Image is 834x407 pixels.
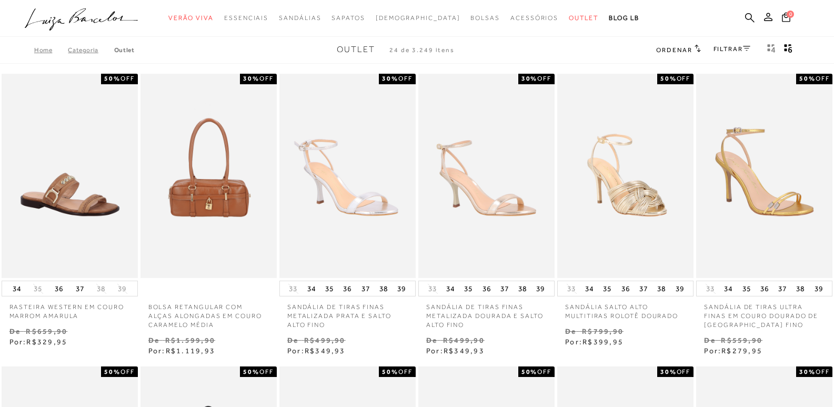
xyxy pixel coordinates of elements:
[721,336,762,344] small: R$559,90
[533,281,548,296] button: 39
[793,281,808,296] button: 38
[34,46,68,54] a: Home
[677,368,691,375] span: OFF
[537,75,551,82] span: OFF
[443,336,485,344] small: R$499,90
[739,281,754,296] button: 35
[677,75,691,82] span: OFF
[714,45,750,53] a: FILTRAR
[565,327,576,335] small: De
[398,75,413,82] span: OFF
[340,281,355,296] button: 36
[564,284,579,294] button: 33
[443,281,458,296] button: 34
[697,75,831,277] a: SANDÁLIA DE TIRAS ULTRA FINAS EM COURO DOURADO DE SALTO ALTO FINO SANDÁLIA DE TIRAS ULTRA FINAS E...
[287,336,298,344] small: De
[703,284,718,294] button: 33
[104,368,120,375] strong: 50%
[470,8,500,28] a: noSubCategoriesText
[757,281,772,296] button: 36
[2,296,138,321] a: RASTEIRA WESTERN EM COURO MARROM AMARULA
[636,281,651,296] button: 37
[3,75,137,277] img: RASTEIRA WESTERN EM COURO MARROM AMARULA
[781,43,796,57] button: gridText6Desc
[582,327,624,335] small: R$799,90
[582,281,597,296] button: 34
[305,346,346,355] span: R$349,93
[259,368,274,375] span: OFF
[166,346,215,355] span: R$1.119,93
[9,337,68,346] span: Por:
[224,8,268,28] a: noSubCategoriesText
[510,8,558,28] a: noSubCategoriesText
[120,368,135,375] span: OFF
[419,75,554,277] a: SANDÁLIA DE TIRAS FINAS METALIZADA DOURADA E SALTO ALTO FINO SANDÁLIA DE TIRAS FINAS METALIZADA D...
[73,281,87,296] button: 37
[609,14,639,22] span: BLOG LB
[660,368,677,375] strong: 30%
[26,327,67,335] small: R$659,90
[337,45,375,54] span: Outlet
[148,346,215,355] span: Por:
[376,14,460,22] span: [DEMOGRAPHIC_DATA]
[697,75,831,277] img: SANDÁLIA DE TIRAS ULTRA FINAS EM COURO DOURADO DE SALTO ALTO FINO
[418,296,555,329] a: SANDÁLIA DE TIRAS FINAS METALIZADA DOURADA E SALTO ALTO FINO
[279,8,321,28] a: noSubCategoriesText
[140,296,277,329] p: BOLSA RETANGULAR COM ALÇAS ALONGADAS EM COURO CARAMELO MÉDIA
[557,296,694,321] p: SANDÁLIA SALTO ALTO MULTITIRAS ROLOTÊ DOURADO
[426,336,437,344] small: De
[280,75,415,277] a: SANDÁLIA DE TIRAS FINAS METALIZADA PRATA E SALTO ALTO FINO SANDÁLIA DE TIRAS FINAS METALIZADA PRA...
[419,75,554,277] img: SANDÁLIA DE TIRAS FINAS METALIZADA DOURADA E SALTO ALTO FINO
[279,296,416,329] a: SANDÁLIA DE TIRAS FINAS METALIZADA PRATA E SALTO ALTO FINO
[3,75,137,277] a: RASTEIRA WESTERN EM COURO MARROM AMARULA RASTEIRA WESTERN EM COURO MARROM AMARULA
[358,281,373,296] button: 37
[389,46,455,54] span: 24 de 3.249 itens
[104,75,120,82] strong: 50%
[31,284,45,294] button: 35
[704,346,762,355] span: Por:
[287,346,346,355] span: Por:
[558,75,692,277] img: SANDÁLIA SALTO ALTO MULTITIRAS ROLOTÊ DOURADO
[331,14,365,22] span: Sapatos
[142,75,276,277] a: BOLSA RETANGULAR COM ALÇAS ALONGADAS EM COURO CARAMELO MÉDIA BOLSA RETANGULAR COM ALÇAS ALONGADAS...
[660,75,677,82] strong: 50%
[779,12,793,26] button: 0
[704,336,715,344] small: De
[26,337,67,346] span: R$329,95
[654,281,669,296] button: 38
[148,336,159,344] small: De
[304,281,319,296] button: 34
[799,75,816,82] strong: 50%
[382,368,398,375] strong: 50%
[68,46,114,54] a: Categoria
[243,75,259,82] strong: 30%
[398,368,413,375] span: OFF
[224,14,268,22] span: Essenciais
[521,75,538,82] strong: 30%
[425,284,440,294] button: 33
[470,14,500,22] span: Bolsas
[811,281,826,296] button: 39
[497,281,512,296] button: 37
[582,337,624,346] span: R$399,95
[279,14,321,22] span: Sandálias
[521,368,538,375] strong: 50%
[304,336,346,344] small: R$499,90
[618,281,633,296] button: 36
[558,75,692,277] a: SANDÁLIA SALTO ALTO MULTITIRAS ROLOTÊ DOURADO SANDÁLIA SALTO ALTO MULTITIRAS ROLOTÊ DOURADO
[376,281,391,296] button: 38
[331,8,365,28] a: noSubCategoriesText
[394,281,409,296] button: 39
[322,281,337,296] button: 35
[52,281,66,296] button: 36
[9,281,24,296] button: 34
[721,281,736,296] button: 34
[115,284,129,294] button: 39
[656,46,692,54] span: Ordenar
[168,8,214,28] a: noSubCategoriesText
[609,8,639,28] a: BLOG LB
[479,281,494,296] button: 36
